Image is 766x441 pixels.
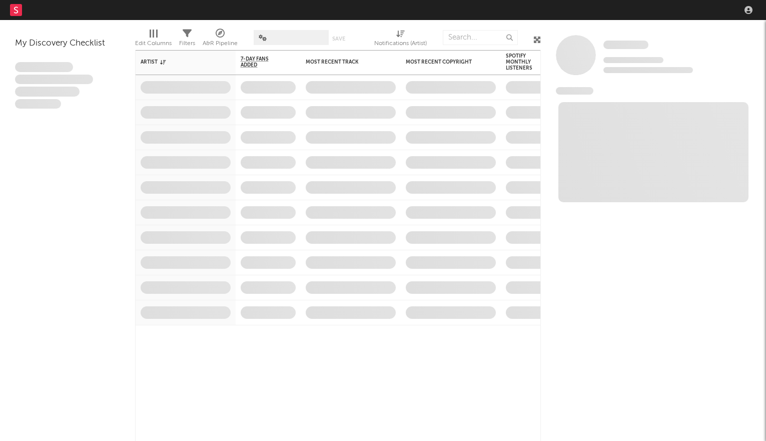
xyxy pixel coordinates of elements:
[506,53,541,71] div: Spotify Monthly Listeners
[241,56,281,68] span: 7-Day Fans Added
[15,38,120,50] div: My Discovery Checklist
[306,59,381,65] div: Most Recent Track
[179,25,195,54] div: Filters
[15,75,93,85] span: Integer aliquet in purus et
[141,59,216,65] div: Artist
[603,40,648,50] a: Some Artist
[603,67,693,73] span: 0 fans last week
[15,87,80,97] span: Praesent ac interdum
[443,30,518,45] input: Search...
[374,25,427,54] div: Notifications (Artist)
[406,59,481,65] div: Most Recent Copyright
[135,25,172,54] div: Edit Columns
[15,99,61,109] span: Aliquam viverra
[374,38,427,50] div: Notifications (Artist)
[556,87,593,95] span: News Feed
[332,36,345,42] button: Save
[135,38,172,50] div: Edit Columns
[203,25,238,54] div: A&R Pipeline
[603,41,648,49] span: Some Artist
[15,62,73,72] span: Lorem ipsum dolor
[603,57,663,63] span: Tracking Since: [DATE]
[179,38,195,50] div: Filters
[203,38,238,50] div: A&R Pipeline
